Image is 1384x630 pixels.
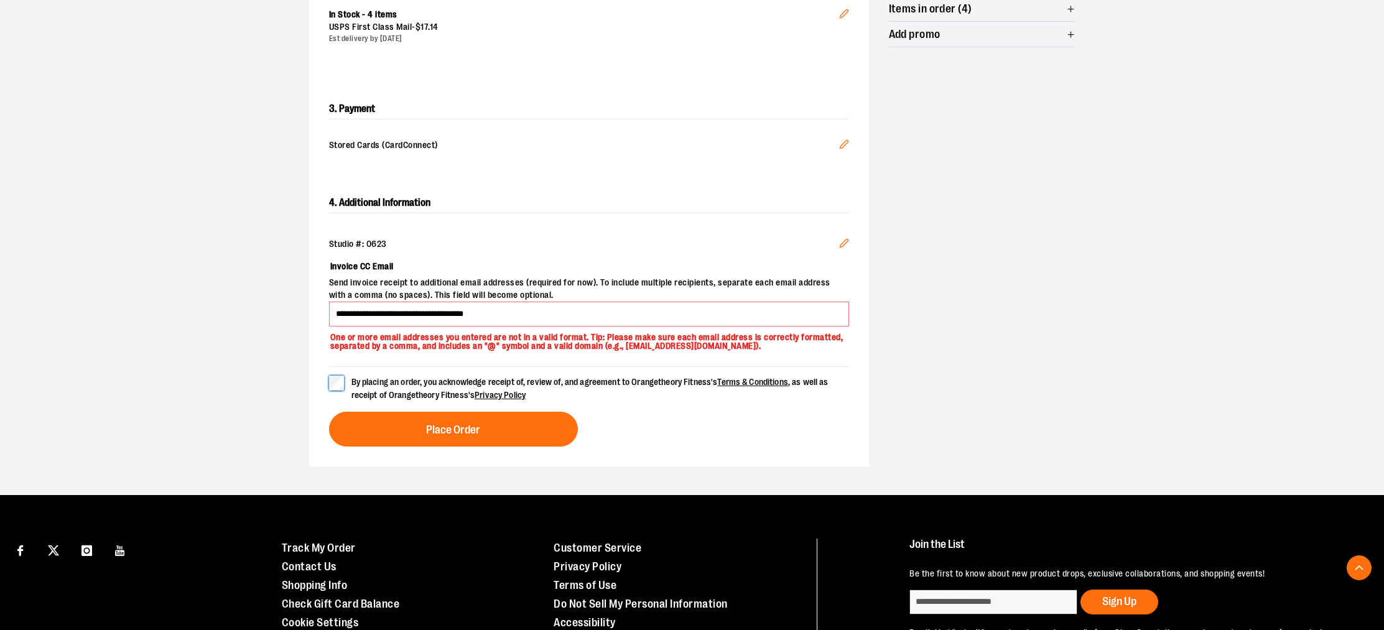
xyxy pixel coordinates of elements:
[1347,555,1372,580] button: Back To Top
[48,545,59,556] img: Twitter
[282,579,348,591] a: Shopping Info
[909,539,1352,562] h4: Join the List
[909,568,1352,580] p: Be the first to know about new product drops, exclusive collaborations, and shopping events!
[1080,590,1158,614] button: Sign Up
[1102,595,1136,608] span: Sign Up
[329,193,849,213] h2: 4. Additional Information
[909,590,1077,614] input: enter email
[329,139,839,153] span: Stored Cards (CardConnect)
[428,22,430,32] span: .
[329,99,849,119] h2: 3. Payment
[43,539,65,560] a: Visit our X page
[554,598,728,610] a: Do Not Sell My Personal Information
[329,9,839,21] div: In Stock - 4 items
[426,424,480,436] span: Place Order
[554,542,641,554] a: Customer Service
[329,21,839,34] div: USPS First Class Mail -
[829,228,859,262] button: Edit
[282,560,337,573] a: Contact Us
[329,238,849,251] div: Studio #: 0623
[109,539,131,560] a: Visit our Youtube page
[76,539,98,560] a: Visit our Instagram page
[416,22,421,32] span: $
[554,616,616,629] a: Accessibility
[889,3,972,15] span: Items in order (4)
[554,579,616,591] a: Terms of Use
[282,542,356,554] a: Track My Order
[9,539,31,560] a: Visit our Facebook page
[329,376,344,391] input: By placing an order, you acknowledge receipt of, review of, and agreement to Orangetheory Fitness...
[329,412,578,447] button: Place Order
[282,616,359,629] a: Cookie Settings
[282,598,400,610] a: Check Gift Card Balance
[430,22,439,32] span: 14
[717,377,788,387] a: Terms & Conditions
[829,129,859,163] button: Edit
[329,256,849,277] label: Invoice CC Email
[329,277,849,302] span: Send invoice receipt to additional email addresses (required for now). To include multiple recipi...
[554,560,621,573] a: Privacy Policy
[329,34,839,44] div: Est delivery by [DATE]
[329,327,849,351] p: One or more email addresses you entered are not in a valid format. Tip: Please make sure each ema...
[889,29,940,40] span: Add promo
[351,377,829,400] span: By placing an order, you acknowledge receipt of, review of, and agreement to Orangetheory Fitness...
[420,22,428,32] span: 17
[889,22,1075,47] button: Add promo
[475,390,526,400] a: Privacy Policy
